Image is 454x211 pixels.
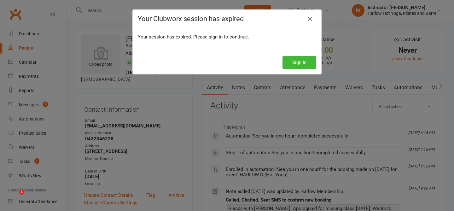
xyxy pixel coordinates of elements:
[138,34,249,40] span: Your session has expired. Please sign in to continue.
[282,56,316,69] button: Sign In
[19,190,24,195] span: 1
[6,190,21,205] iframe: Intercom live chat
[138,15,316,23] h4: Your Clubworx session has expired
[305,14,315,24] a: Close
